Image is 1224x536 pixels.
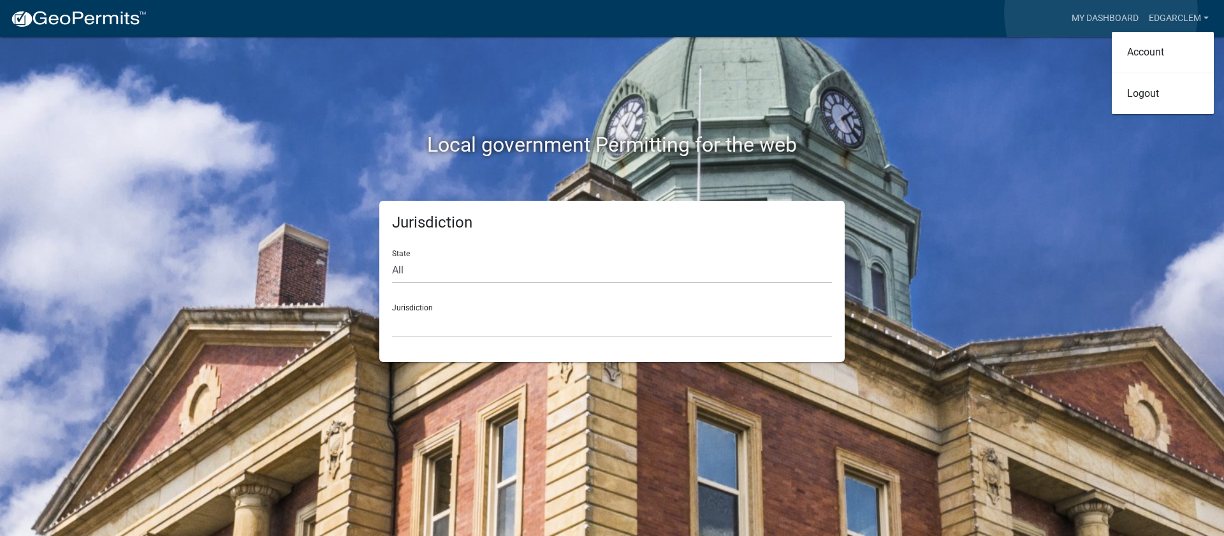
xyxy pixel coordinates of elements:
a: My Dashboard [1067,6,1144,31]
a: Account [1112,37,1214,68]
h5: Jurisdiction [392,214,832,232]
a: Logout [1112,78,1214,109]
h2: Local government Permitting for the web [258,133,966,157]
a: EdgarClem [1144,6,1214,31]
div: EdgarClem [1112,32,1214,114]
